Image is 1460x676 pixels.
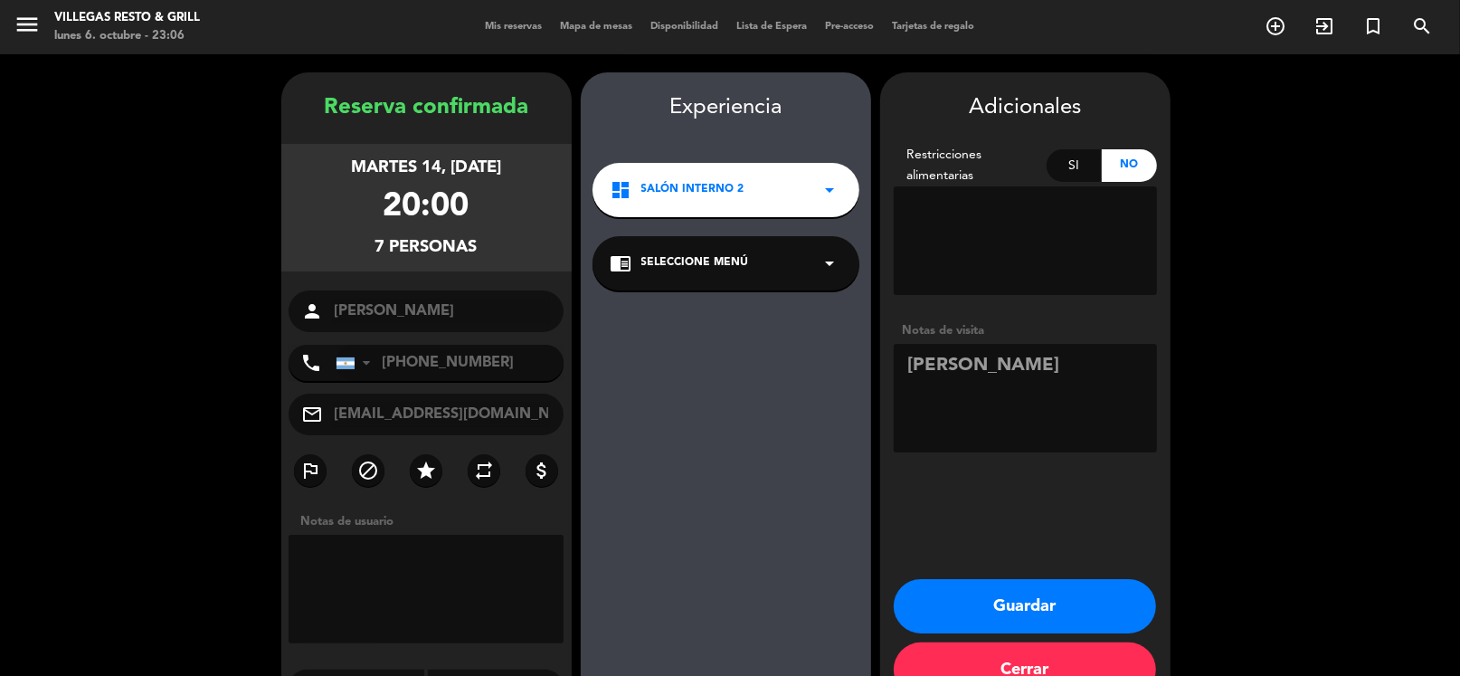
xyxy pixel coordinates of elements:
[477,22,552,32] span: Mis reservas
[1047,149,1102,182] div: Si
[1411,15,1433,37] i: search
[820,179,841,201] i: arrow_drop_down
[817,22,884,32] span: Pre-acceso
[473,460,495,481] i: repeat
[642,22,728,32] span: Disponibilidad
[301,352,323,374] i: phone
[581,90,871,126] div: Experiencia
[894,579,1156,633] button: Guardar
[820,252,841,274] i: arrow_drop_down
[281,90,572,126] div: Reserva confirmada
[728,22,817,32] span: Lista de Espera
[302,404,324,425] i: mail_outline
[611,252,632,274] i: chrome_reader_mode
[1362,15,1384,37] i: turned_in_not
[375,234,478,261] div: 7 personas
[641,254,749,272] span: Seleccione Menú
[337,346,378,380] div: Argentina: +54
[1265,15,1286,37] i: add_circle_outline
[611,179,632,201] i: dashboard
[894,321,1157,340] div: Notas de visita
[415,460,437,481] i: star
[14,11,41,38] i: menu
[894,90,1157,126] div: Adicionales
[14,11,41,44] button: menu
[531,460,553,481] i: attach_money
[641,181,744,199] span: Salón Interno 2
[299,460,321,481] i: outlined_flag
[884,22,984,32] span: Tarjetas de regalo
[292,512,572,531] div: Notas de usuario
[552,22,642,32] span: Mapa de mesas
[384,181,469,234] div: 20:00
[351,155,501,181] div: martes 14, [DATE]
[894,145,1048,186] div: Restricciones alimentarias
[54,9,200,27] div: Villegas Resto & Grill
[357,460,379,481] i: block
[302,300,324,322] i: person
[1102,149,1157,182] div: No
[1313,15,1335,37] i: exit_to_app
[54,27,200,45] div: lunes 6. octubre - 23:06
